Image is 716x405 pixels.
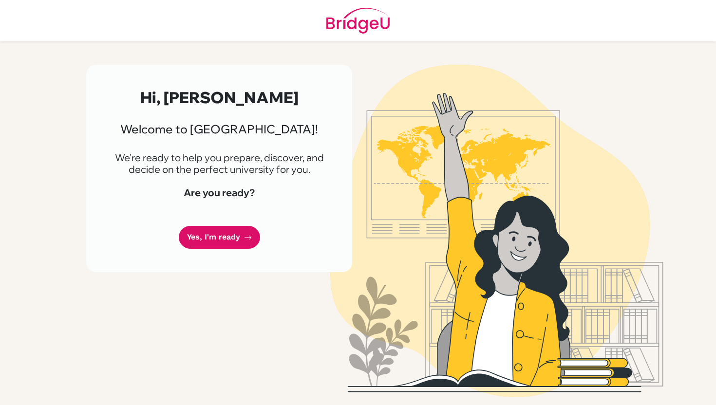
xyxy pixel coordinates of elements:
a: Yes, I'm ready [179,226,260,249]
p: We're ready to help you prepare, discover, and decide on the perfect university for you. [110,152,329,175]
h2: Hi, [PERSON_NAME] [110,88,329,107]
h4: Are you ready? [110,187,329,199]
h3: Welcome to [GEOGRAPHIC_DATA]! [110,122,329,136]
